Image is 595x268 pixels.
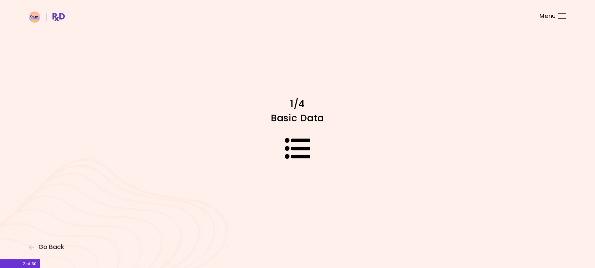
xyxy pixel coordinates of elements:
[185,112,410,124] h1: Basic Data
[29,12,65,23] img: RxDiet
[540,13,556,19] span: Menu
[185,98,410,110] h1: 1/4
[38,244,64,251] span: Go Back
[29,244,67,251] button: Go Back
